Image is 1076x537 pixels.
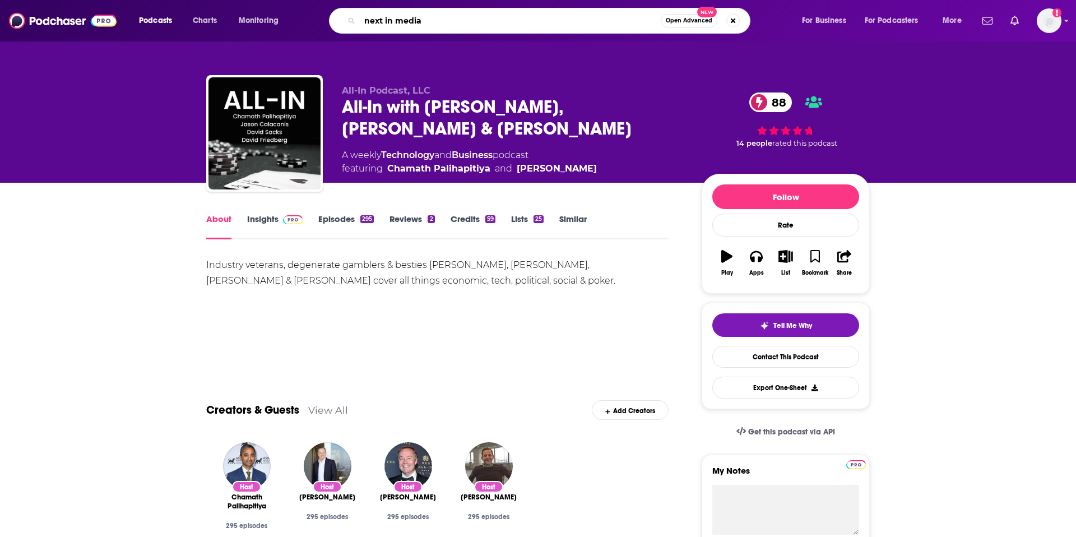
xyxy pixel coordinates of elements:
div: 25 [534,215,544,223]
div: A weekly podcast [342,149,597,175]
button: List [771,243,800,283]
a: Charts [185,12,224,30]
button: Bookmark [800,243,829,283]
a: View All [308,404,348,416]
img: tell me why sparkle [760,321,769,330]
button: Share [830,243,859,283]
span: For Business [802,13,846,29]
span: Get this podcast via API [748,427,835,437]
span: [PERSON_NAME] [380,493,436,502]
span: For Podcasters [865,13,919,29]
button: Play [712,243,741,283]
img: David O. Sacks [304,442,351,490]
button: open menu [131,12,187,30]
div: Host [393,481,423,493]
div: List [781,270,790,276]
div: Industry veterans, degenerate gamblers & besties [PERSON_NAME], [PERSON_NAME], [PERSON_NAME] & [P... [206,257,669,289]
button: open menu [231,12,293,30]
img: Jason Calacanis [384,442,432,490]
button: Export One-Sheet [712,377,859,399]
a: David Friedberg [517,162,597,175]
a: About [206,214,231,239]
button: Follow [712,184,859,209]
button: open menu [935,12,976,30]
img: All-In with Chamath, Jason, Sacks & Friedberg [208,77,321,189]
span: and [434,150,452,160]
span: 88 [760,92,792,112]
a: Contact This Podcast [712,346,859,368]
div: Apps [749,270,764,276]
span: [PERSON_NAME] [461,493,517,502]
span: 14 people [736,139,772,147]
a: Reviews2 [389,214,434,239]
a: Business [452,150,493,160]
a: David O. Sacks [299,493,355,502]
div: 88 14 peoplerated this podcast [702,85,870,155]
span: [PERSON_NAME] [299,493,355,502]
label: My Notes [712,465,859,485]
div: 295 [360,215,374,223]
span: More [943,13,962,29]
button: tell me why sparkleTell Me Why [712,313,859,337]
a: InsightsPodchaser Pro [247,214,303,239]
span: Monitoring [239,13,279,29]
span: Charts [193,13,217,29]
span: Open Advanced [666,18,712,24]
a: Technology [381,150,434,160]
span: Podcasts [139,13,172,29]
div: Share [837,270,852,276]
button: open menu [794,12,860,30]
span: New [697,7,717,17]
img: Podchaser Pro [283,215,303,224]
div: Search podcasts, credits, & more... [340,8,761,34]
a: Get this podcast via API [727,418,844,446]
img: David Friedberg [465,442,513,490]
div: 295 episodes [215,522,278,530]
a: Lists25 [511,214,544,239]
button: Apps [741,243,771,283]
div: Host [313,481,342,493]
div: Play [721,270,733,276]
div: 59 [485,215,495,223]
span: Tell Me Why [773,321,812,330]
a: Credits59 [451,214,495,239]
img: User Profile [1037,8,1061,33]
a: Creators & Guests [206,403,299,417]
a: 88 [749,92,792,112]
div: Bookmark [802,270,828,276]
div: 2 [428,215,434,223]
img: Chamath Palihapitiya [223,442,271,490]
div: Rate [712,214,859,237]
button: Show profile menu [1037,8,1061,33]
div: Host [474,481,503,493]
svg: Add a profile image [1052,8,1061,17]
span: and [495,162,512,175]
span: featuring [342,162,597,175]
a: Similar [559,214,587,239]
input: Search podcasts, credits, & more... [360,12,661,30]
img: Podchaser Pro [846,460,866,469]
img: Podchaser - Follow, Share and Rate Podcasts [9,10,117,31]
span: rated this podcast [772,139,837,147]
div: 295 episodes [296,513,359,521]
a: Show notifications dropdown [1006,11,1023,30]
a: Chamath Palihapitiya [387,162,490,175]
div: 295 episodes [377,513,439,521]
a: Jason Calacanis [380,493,436,502]
a: Chamath Palihapitiya [215,493,278,511]
a: Episodes295 [318,214,374,239]
button: open menu [857,12,935,30]
span: Logged in as carolinejames [1037,8,1061,33]
a: David Friedberg [461,493,517,502]
a: Pro website [846,459,866,469]
div: Host [232,481,261,493]
a: Show notifications dropdown [978,11,997,30]
div: 295 episodes [457,513,520,521]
